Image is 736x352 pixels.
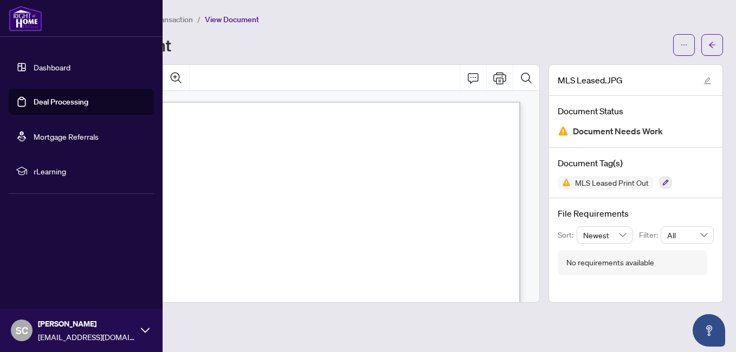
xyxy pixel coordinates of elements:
p: Filter: [639,229,661,241]
span: Document Needs Work [573,124,663,139]
button: Open asap [693,314,725,347]
p: Sort: [558,229,577,241]
a: Deal Processing [34,97,88,107]
span: arrow-left [708,41,716,49]
li: / [197,13,201,25]
h4: File Requirements [558,207,714,220]
span: SC [16,323,28,338]
a: Dashboard [34,62,70,72]
span: MLS Leased.JPG [558,74,623,87]
span: Newest [583,227,627,243]
img: Document Status [558,126,569,136]
span: [PERSON_NAME] [38,318,135,330]
span: MLS Leased Print Out [571,179,653,186]
span: All [667,227,707,243]
h4: Document Status [558,105,714,118]
a: Mortgage Referrals [34,132,99,141]
span: [EMAIL_ADDRESS][DOMAIN_NAME] [38,331,135,343]
img: Status Icon [558,176,571,189]
h4: Document Tag(s) [558,157,714,170]
span: View Document [205,15,259,24]
div: No requirements available [566,257,654,269]
span: ellipsis [680,41,688,49]
span: View Transaction [135,15,193,24]
span: edit [703,77,711,84]
span: rLearning [34,165,146,177]
img: logo [9,5,42,31]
